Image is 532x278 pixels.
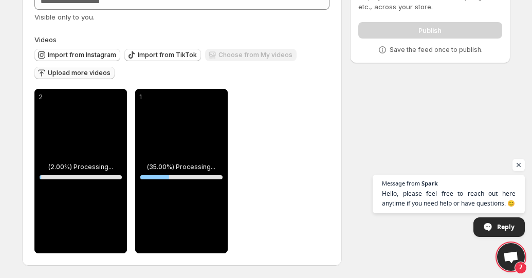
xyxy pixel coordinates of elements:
[48,51,116,59] span: Import from Instagram
[382,180,420,186] span: Message from
[390,46,483,54] p: Save the feed once to publish.
[34,13,95,21] span: Visible only to you.
[138,51,197,59] span: Import from TikTok
[39,93,123,101] p: 2
[34,67,115,79] button: Upload more videos
[124,49,201,61] button: Import from TikTok
[34,89,127,253] div: 2(2.00%) Processing...2%
[515,262,527,274] span: 2
[497,218,515,236] span: Reply
[497,243,525,271] div: Open chat
[34,49,120,61] button: Import from Instagram
[421,180,438,186] span: Spark
[139,93,224,101] p: 1
[34,35,57,44] span: Videos
[48,69,111,77] span: Upload more videos
[382,189,516,208] span: Hello, please feel free to reach out here anytime if you need help or have questions. 😊
[135,89,228,253] div: 1(35.00%) Processing...35%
